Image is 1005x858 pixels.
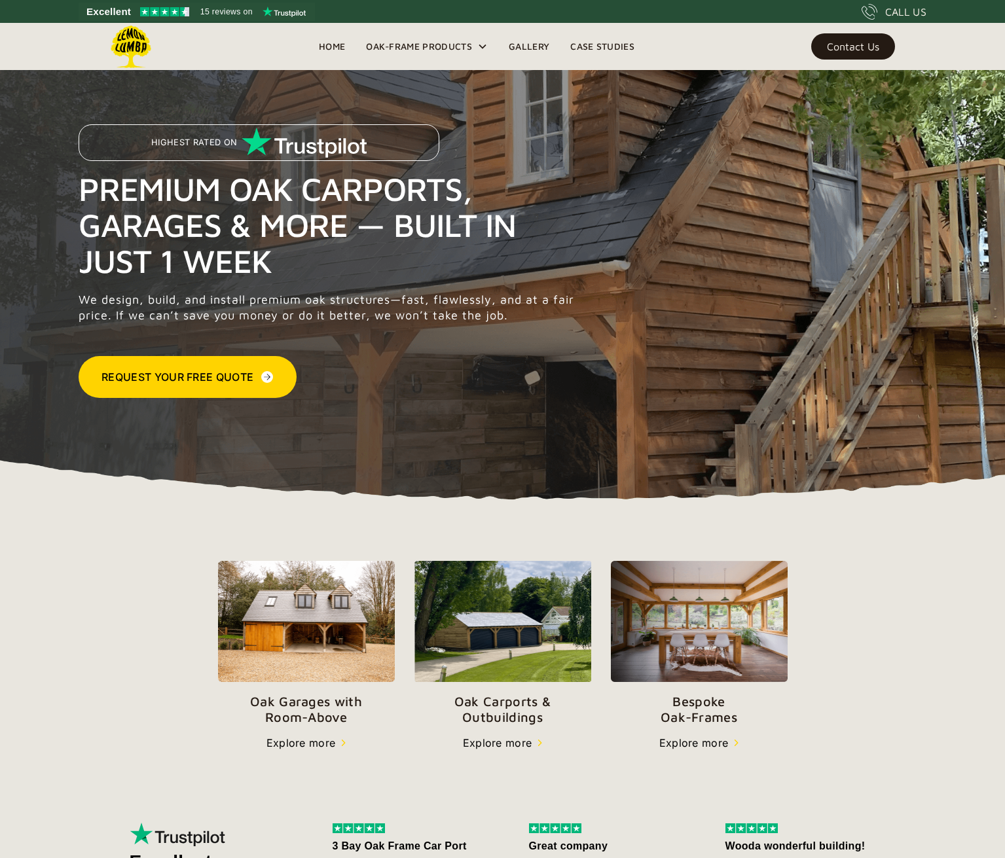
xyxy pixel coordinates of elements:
[101,369,253,385] div: Request Your Free Quote
[414,694,591,725] p: Oak Carports & Outbuildings
[414,561,591,724] a: Oak Carports &Outbuildings
[463,735,532,751] div: Explore more
[200,4,253,20] span: 15 reviews on
[862,4,926,20] a: CALL US
[86,4,131,20] span: Excellent
[529,838,699,854] div: Great company
[218,561,395,725] a: Oak Garages withRoom-Above
[79,124,439,171] a: Highest Rated on
[463,735,543,751] a: Explore more
[263,7,306,17] img: Trustpilot logo
[266,735,336,751] div: Explore more
[659,735,739,751] a: Explore more
[333,823,385,833] img: 5 stars
[366,39,472,54] div: Oak-Frame Products
[130,823,228,846] img: Trustpilot
[498,37,560,56] a: Gallery
[308,37,356,56] a: Home
[725,823,778,833] img: 5 stars
[218,694,395,725] p: Oak Garages with Room-Above
[560,37,645,56] a: Case Studies
[266,735,346,751] a: Explore more
[79,292,581,323] p: We design, build, and install premium oak structures—fast, flawlessly, and at a fair price. If we...
[333,838,503,854] div: 3 Bay Oak Frame Car Port
[79,356,297,398] a: Request Your Free Quote
[611,561,788,725] a: BespokeOak-Frames
[529,823,581,833] img: 5 stars
[79,171,581,279] h1: Premium Oak Carports, Garages & More — Built in Just 1 Week
[140,7,189,16] img: Trustpilot 4.5 stars
[79,3,315,21] a: See Lemon Lumba reviews on Trustpilot
[811,33,895,60] a: Contact Us
[725,838,896,854] div: Wooda wonderful building!
[611,694,788,725] p: Bespoke Oak-Frames
[356,23,498,70] div: Oak-Frame Products
[827,42,879,51] div: Contact Us
[885,4,926,20] div: CALL US
[151,138,237,147] p: Highest Rated on
[659,735,729,751] div: Explore more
